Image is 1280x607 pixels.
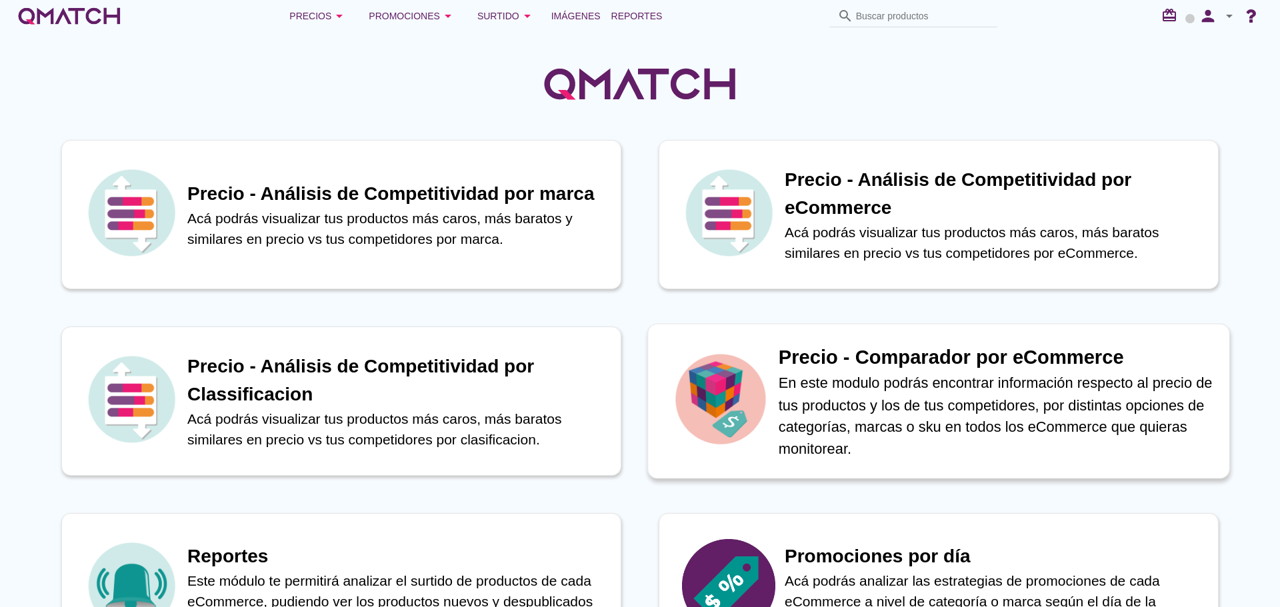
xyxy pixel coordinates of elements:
a: Reportes [606,3,668,29]
a: white-qmatch-logo [16,3,123,29]
h1: Promociones por día [785,542,1205,570]
button: Surtido [467,3,546,29]
h1: Precio - Comparador por eCommerce [779,343,1215,372]
img: icon [85,352,178,446]
button: Precios [279,3,358,29]
input: Buscar productos [856,5,989,27]
p: Acá podrás visualizar tus productos más caros, más baratos y similares en precio vs tus competido... [187,208,607,250]
a: iconPrecio - Análisis de Competitividad por eCommerceAcá podrás visualizar tus productos más caro... [640,140,1237,289]
i: redeem [1161,7,1183,23]
img: icon [85,166,178,259]
i: search [837,8,853,24]
p: Acá podrás visualizar tus productos más caros, más baratos similares en precio vs tus competidore... [785,222,1205,264]
i: arrow_drop_down [440,8,456,24]
h1: Precio - Análisis de Competitividad por eCommerce [785,166,1205,222]
a: Imágenes [546,3,606,29]
img: QMatchLogo [540,51,740,117]
div: Precios [289,8,347,24]
h1: Precio - Análisis de Competitividad por marca [187,180,607,208]
a: iconPrecio - Comparador por eCommerceEn este modulo podrás encontrar información respecto al prec... [640,326,1237,476]
i: arrow_drop_down [519,8,535,24]
p: En este modulo podrás encontrar información respecto al precio de tus productos y los de tus comp... [779,372,1215,459]
h1: Reportes [187,542,607,570]
span: Reportes [611,8,663,24]
div: Promociones [369,8,456,24]
div: Surtido [477,8,535,24]
p: Acá podrás visualizar tus productos más caros, más baratos similares en precio vs tus competidore... [187,408,607,450]
i: arrow_drop_down [1221,8,1237,24]
a: iconPrecio - Análisis de Competitividad por marcaAcá podrás visualizar tus productos más caros, m... [43,140,640,289]
span: Imágenes [551,8,601,24]
button: Promociones [358,3,467,29]
h1: Precio - Análisis de Competitividad por Classificacion [187,352,607,408]
img: icon [682,166,775,259]
i: person [1195,7,1221,25]
i: arrow_drop_down [331,8,347,24]
a: iconPrecio - Análisis de Competitividad por ClassificacionAcá podrás visualizar tus productos más... [43,326,640,476]
img: icon [672,350,769,448]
